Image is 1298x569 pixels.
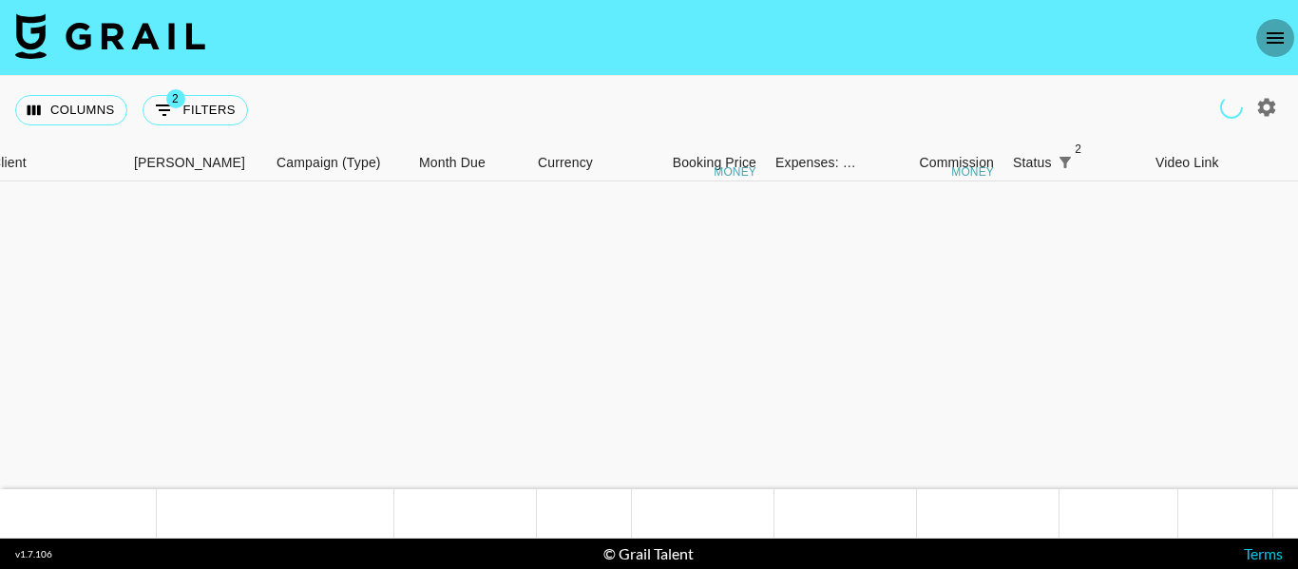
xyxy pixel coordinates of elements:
[143,95,248,125] button: Show filters
[603,544,694,563] div: © Grail Talent
[1220,96,1243,119] span: Refreshing campaigns, clients...
[714,166,756,178] div: money
[277,144,381,181] div: Campaign (Type)
[1003,144,1146,181] div: Status
[1155,144,1219,181] div: Video Link
[134,144,245,181] div: [PERSON_NAME]
[1146,144,1288,181] div: Video Link
[15,13,205,59] img: Grail Talent
[951,166,994,178] div: money
[1052,149,1078,176] div: 2 active filters
[538,144,593,181] div: Currency
[267,144,410,181] div: Campaign (Type)
[919,144,994,181] div: Commission
[766,144,861,181] div: Expenses: Remove Commission?
[1052,149,1078,176] button: Show filters
[1078,149,1105,176] button: Sort
[166,89,185,108] span: 2
[15,95,127,125] button: Select columns
[1256,19,1294,57] button: open drawer
[1069,140,1088,159] span: 2
[1013,144,1052,181] div: Status
[419,144,486,181] div: Month Due
[528,144,623,181] div: Currency
[15,548,52,560] div: v 1.7.106
[775,144,857,181] div: Expenses: Remove Commission?
[124,144,267,181] div: Booker
[410,144,528,181] div: Month Due
[673,144,756,181] div: Booking Price
[1244,544,1283,562] a: Terms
